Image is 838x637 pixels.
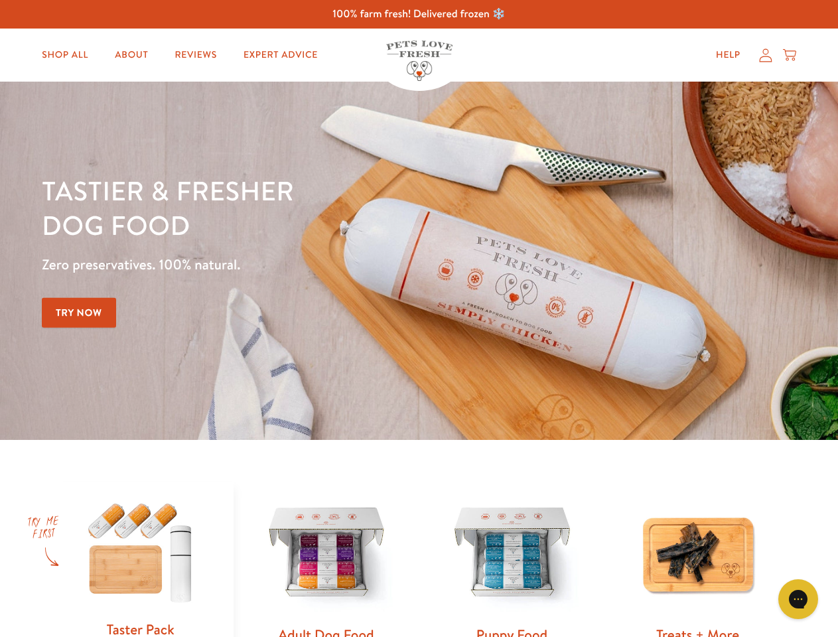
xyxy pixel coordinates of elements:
[42,253,545,277] p: Zero preservatives. 100% natural.
[31,42,99,68] a: Shop All
[233,42,328,68] a: Expert Advice
[164,42,227,68] a: Reviews
[386,40,453,81] img: Pets Love Fresh
[42,173,545,242] h1: Tastier & fresher dog food
[42,298,116,328] a: Try Now
[705,42,751,68] a: Help
[104,42,159,68] a: About
[772,575,825,624] iframe: Gorgias live chat messenger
